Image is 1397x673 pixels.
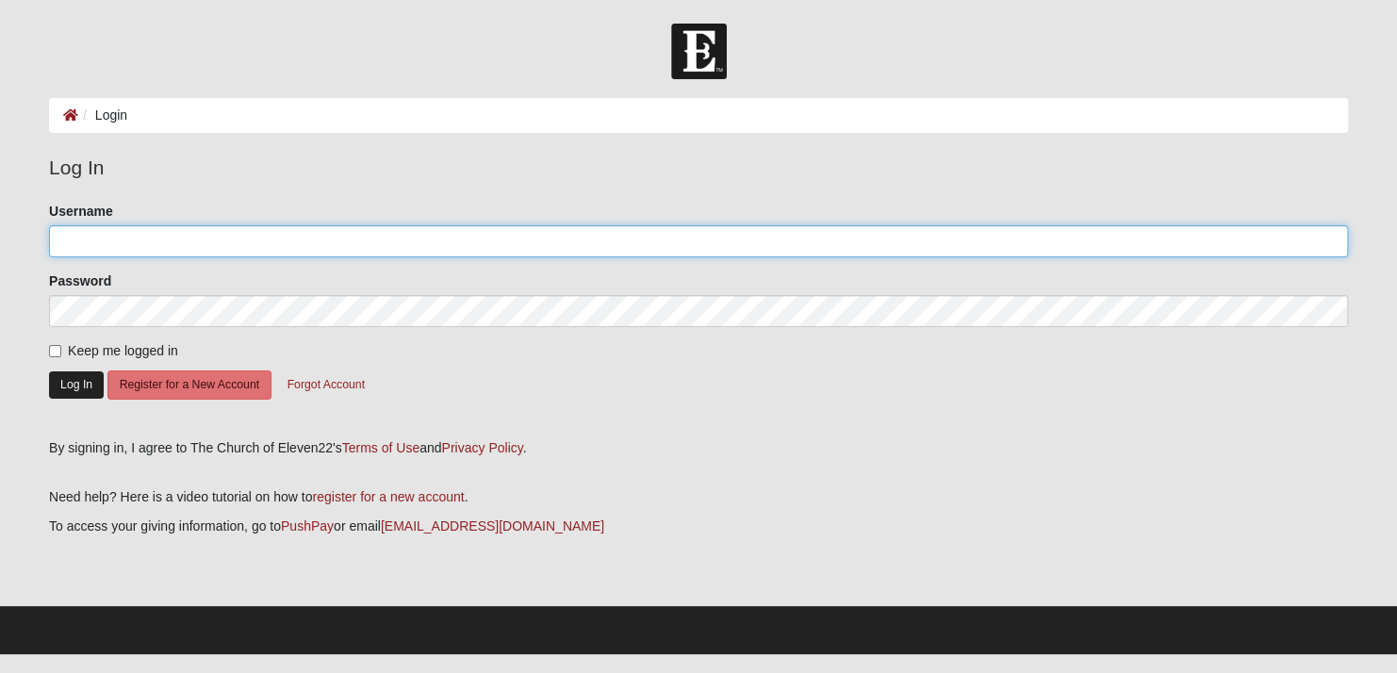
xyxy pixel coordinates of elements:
a: [EMAIL_ADDRESS][DOMAIN_NAME] [381,518,604,533]
label: Password [49,271,111,290]
p: Need help? Here is a video tutorial on how to . [49,487,1348,507]
li: Login [78,106,127,125]
a: Privacy Policy [441,440,522,455]
input: Keep me logged in [49,345,61,357]
span: Keep me logged in [68,343,178,358]
div: By signing in, I agree to The Church of Eleven22's and . [49,438,1348,458]
p: To access your giving information, go to or email [49,517,1348,536]
legend: Log In [49,153,1348,183]
label: Username [49,202,113,221]
button: Log In [49,371,104,399]
a: register for a new account [312,489,464,504]
a: Terms of Use [342,440,419,455]
button: Register for a New Account [107,370,271,400]
img: Church of Eleven22 Logo [671,24,727,79]
a: PushPay [281,518,334,533]
button: Forgot Account [275,370,377,400]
